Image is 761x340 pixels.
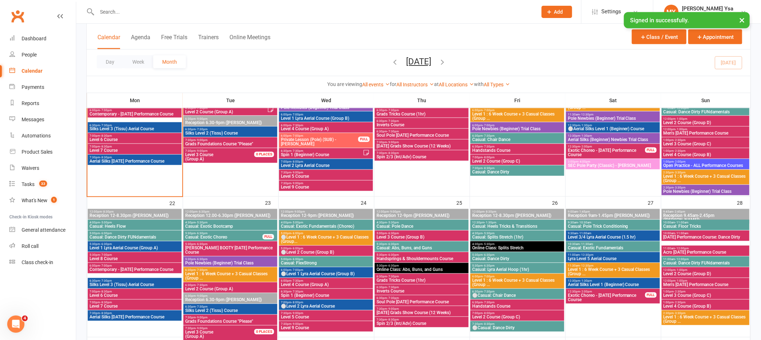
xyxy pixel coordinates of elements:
[663,106,748,110] span: 11:00am
[281,185,372,190] span: Level 9 Course
[22,117,44,122] div: Messages
[737,197,750,209] div: 28
[9,238,76,254] a: Roll call
[161,34,187,49] button: Free Trials
[542,6,572,18] button: Add
[663,221,748,225] span: 10:00am
[664,5,679,19] div: MY
[580,145,592,149] span: - 2:00pm
[185,225,276,229] span: Casual: Exotic Bootcamp
[185,106,267,110] span: 6:30pm
[291,135,303,138] span: - 7:00pm
[675,106,689,110] span: - 12:00pm
[153,55,186,68] button: Month
[568,164,659,168] span: SEC Pole Party (Classic) - [PERSON_NAME]
[89,112,180,116] span: Contemporary - [DATE] Performance Course
[89,254,180,257] span: 5:30pm
[472,257,563,261] span: Casual: Dance Dirty
[568,254,659,257] span: 11:00am
[89,127,180,131] span: Silks Level 3 (Tissu) Aerial Course
[291,113,303,116] span: - 7:00pm
[22,84,44,90] div: Payments
[632,30,687,44] button: Class / Event
[674,139,686,142] span: - 2:30pm
[568,113,659,116] span: 11:30am
[376,232,467,235] span: 5:00pm
[196,106,208,110] span: - 7:30pm
[472,135,563,138] span: 6:30pm
[663,153,748,157] span: Level 4 Course (Group B)
[281,127,372,131] span: Level 4 Course (Group A)
[100,145,112,149] span: - 8:30pm
[9,79,76,95] a: Payments
[9,128,76,144] a: Automations
[484,210,496,214] span: - 8:30pm
[387,130,399,133] span: - 7:30pm
[568,116,659,121] span: Pole Newbies (Beginner) Trial Class
[281,135,359,138] span: 6:00pm
[663,128,748,131] span: 12:00pm
[291,160,303,164] span: - 8:00pm
[484,221,496,225] span: - 1:30pm
[568,225,659,229] span: Casual: Pole Trick Conditioning
[387,254,399,257] span: - 6:30pm
[362,82,390,87] a: All events
[663,247,748,250] span: 11:00am
[281,225,372,229] span: Casual: Exotic Fundamentals (Choreo)
[472,235,563,240] span: Casual: Splits Stretch (1hr)
[484,82,510,87] a: All Types
[663,210,748,214] span: 9:45am
[568,257,659,261] span: Lyra Level 5 Aerial Course
[675,232,689,235] span: - 11:00am
[291,150,303,153] span: - 7:30pm
[483,254,495,257] span: - 6:30pm
[568,124,659,127] span: 12:30pm
[472,124,563,127] span: 6:00pm
[185,142,276,146] span: Grads Foundations Course "Please"
[185,235,263,240] span: Casual: Exotic Choreo
[674,210,685,214] span: - 2:45pm
[457,197,470,209] div: 25
[688,30,742,44] button: Appointment
[89,159,180,164] span: Aerial Silks [DATE] Performance Course
[291,171,303,174] span: - 9:00pm
[472,145,563,149] span: 6:30pm
[396,82,434,87] a: All Instructors
[663,235,748,240] span: [DATE] Performance Course: Dance Dirty
[281,214,372,218] span: Reception 12-9pm ([PERSON_NAME])
[483,243,495,246] span: - 5:30pm
[663,186,748,190] span: 2:30pm
[663,225,748,229] span: Casual: Floor Tricks
[100,221,112,225] span: - 5:00pm
[278,93,374,108] th: Wed
[387,243,399,246] span: - 6:30pm
[663,117,748,121] span: 12:00pm
[22,316,28,321] span: 4
[376,225,467,229] span: Casual: Pole Dance
[196,221,208,225] span: - 5:30pm
[89,138,180,142] span: Level 6 Course
[7,316,24,333] iframe: Intercom live chat
[376,221,467,225] span: 4:30pm
[22,36,46,41] div: Dashboard
[281,171,372,174] span: 7:30pm
[472,243,563,246] span: 4:30pm
[568,246,659,250] span: Casual: Exotic Fundamentals
[281,116,372,121] span: Level 1 Lyra Aerial Course (Group B)
[472,159,563,164] span: Level 2 Course (Group C)
[9,95,76,112] a: Reports
[472,246,563,250] span: Online Class: Splits Stretch
[89,235,180,240] span: Casual: Dance Dirty FUNdamentals
[97,34,120,49] button: Calendar
[568,145,646,149] span: 12:30pm
[674,160,686,164] span: - 2:00pm
[663,232,748,235] span: 10:00am
[552,197,565,209] div: 26
[265,197,278,209] div: 23
[578,160,590,164] span: - 4:00pm
[568,214,659,218] span: Reception 9am-1.45pm ([PERSON_NAME])
[100,124,112,127] span: - 7:30pm
[568,210,659,214] span: 9:00am
[100,109,112,112] span: - 7:00pm
[376,119,467,123] span: 6:30pm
